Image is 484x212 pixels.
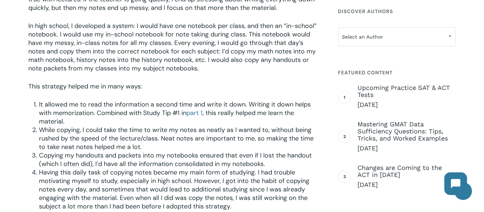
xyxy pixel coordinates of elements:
[358,121,456,142] span: Mastering GMAT Data Sufficiency Questions: Tips, Tricks, and Worked Examples
[338,5,456,18] h4: Discover Authors
[28,82,142,91] span: This strategy helped me in many ways:
[358,164,456,178] span: Changes are Coming to the ACT in [DATE]
[358,121,456,153] a: Mastering GMAT Data Sufficiency Questions: Tips, Tricks, and Worked Examples [DATE]
[358,144,456,153] span: [DATE]
[39,100,311,117] span: It allowed me to read the information a second time and write it down. Writing it down helps with...
[338,27,456,46] span: Select an Author
[338,66,456,79] h4: Featured Content
[358,181,456,189] span: [DATE]
[39,109,294,126] span: , this really helped me learn the material.
[358,164,456,189] a: Changes are Coming to the ACT in [DATE] [DATE]
[437,165,474,202] iframe: Chatbot
[39,126,314,151] span: While copying, I could take the time to write my notes as neatly as I wanted to, without being ru...
[338,29,455,44] span: Select an Author
[186,109,203,117] a: part 1
[28,22,317,73] span: In high school, I developed a system: I would have one notebook per class, and then an “in-school...
[358,84,456,109] a: Upcoming Practice SAT & ACT Tests [DATE]
[358,101,456,109] span: [DATE]
[39,168,309,211] span: Having this daily task of copying notes became my main form of studying. I had trouble motivating...
[358,84,456,98] span: Upcoming Practice SAT & ACT Tests
[39,151,312,168] span: Copying my handouts and packets into my notebooks ensured that even if I lost the handout (which ...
